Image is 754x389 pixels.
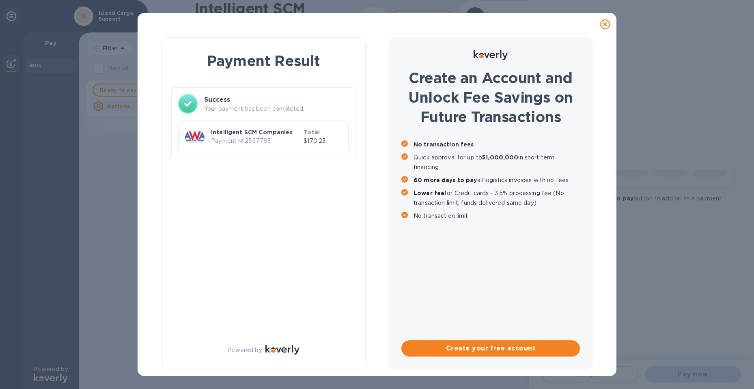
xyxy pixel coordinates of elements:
[401,340,580,357] button: Create your free account
[265,345,299,355] img: Logo
[414,141,474,148] b: No transaction fees
[401,68,580,127] h1: Create an Account and Unlock Fee Savings on Future Transactions
[482,154,518,161] b: $1,000,000
[211,137,300,145] p: Payment № 25577851
[414,177,477,183] b: 60 more days to pay
[227,346,262,355] p: Powered by
[204,95,349,105] h3: Success
[304,137,342,145] p: $170.23
[414,188,580,208] p: for Credit cards - 3.5% processing fee (No transaction limit, funds delivered same day)
[414,153,580,172] p: Quick approval for up to in short term financing
[174,51,352,71] h1: Payment Result
[211,128,300,136] p: Intelligent SCM Companies
[474,50,508,60] img: Logo
[414,190,444,196] b: Lower fee
[304,129,320,135] b: Total
[414,175,580,185] p: all logistics invoices with no fees
[408,344,573,353] span: Create your free account
[414,211,580,221] p: No transaction limit
[204,105,349,113] p: Your payment has been completed.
